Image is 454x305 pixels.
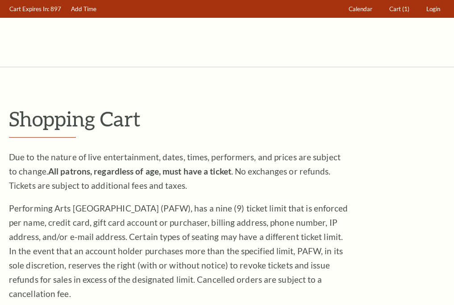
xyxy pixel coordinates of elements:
[9,107,445,130] p: Shopping Cart
[48,166,231,176] strong: All patrons, regardless of age, must have a ticket
[422,0,445,18] a: Login
[67,0,101,18] a: Add Time
[50,5,61,12] span: 897
[349,5,372,12] span: Calendar
[426,5,440,12] span: Login
[9,5,49,12] span: Cart Expires In:
[389,5,401,12] span: Cart
[9,201,348,301] p: Performing Arts [GEOGRAPHIC_DATA] (PAFW), has a nine (9) ticket limit that is enforced per name, ...
[9,152,341,191] span: Due to the nature of live entertainment, dates, times, performers, and prices are subject to chan...
[385,0,414,18] a: Cart (1)
[402,5,409,12] span: (1)
[345,0,377,18] a: Calendar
